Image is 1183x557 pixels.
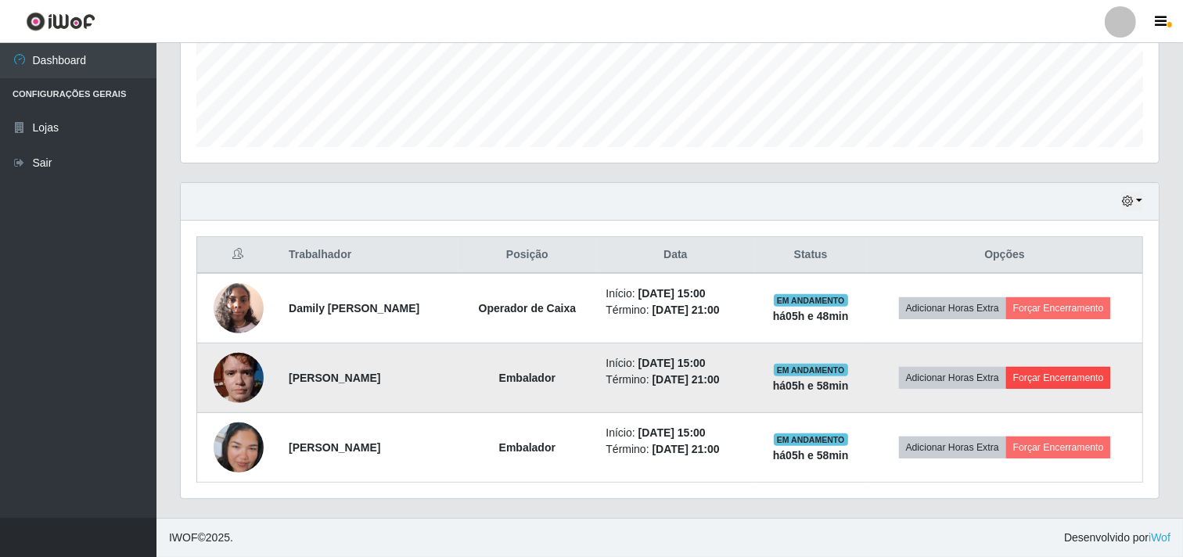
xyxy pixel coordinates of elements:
[214,344,264,411] img: 1754441632912.jpeg
[499,372,556,384] strong: Embalador
[606,425,745,441] li: Início:
[26,12,95,31] img: CoreUI Logo
[899,367,1006,389] button: Adicionar Horas Extra
[653,304,720,316] time: [DATE] 21:00
[606,286,745,302] li: Início:
[638,287,706,300] time: [DATE] 15:00
[479,302,577,314] strong: Operador de Caixa
[1006,367,1111,389] button: Forçar Encerramento
[899,297,1006,319] button: Adicionar Horas Extra
[606,441,745,458] li: Término:
[1006,437,1111,458] button: Forçar Encerramento
[638,357,706,369] time: [DATE] 15:00
[289,441,380,454] strong: [PERSON_NAME]
[214,275,264,341] img: 1667492486696.jpeg
[773,449,849,462] strong: há 05 h e 58 min
[638,426,706,439] time: [DATE] 15:00
[169,530,233,546] span: © 2025 .
[774,433,848,446] span: EM ANDAMENTO
[596,237,754,274] th: Data
[1149,531,1170,544] a: iWof
[606,355,745,372] li: Início:
[169,531,198,544] span: IWOF
[458,237,596,274] th: Posição
[774,294,848,307] span: EM ANDAMENTO
[867,237,1142,274] th: Opções
[606,372,745,388] li: Término:
[499,441,556,454] strong: Embalador
[774,364,848,376] span: EM ANDAMENTO
[773,379,849,392] strong: há 05 h e 58 min
[214,403,264,492] img: 1755394195779.jpeg
[653,373,720,386] time: [DATE] 21:00
[773,310,849,322] strong: há 05 h e 48 min
[1006,297,1111,319] button: Forçar Encerramento
[606,302,745,318] li: Término:
[899,437,1006,458] button: Adicionar Horas Extra
[653,443,720,455] time: [DATE] 21:00
[1064,530,1170,546] span: Desenvolvido por
[289,302,419,314] strong: Damily [PERSON_NAME]
[279,237,458,274] th: Trabalhador
[754,237,867,274] th: Status
[289,372,380,384] strong: [PERSON_NAME]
